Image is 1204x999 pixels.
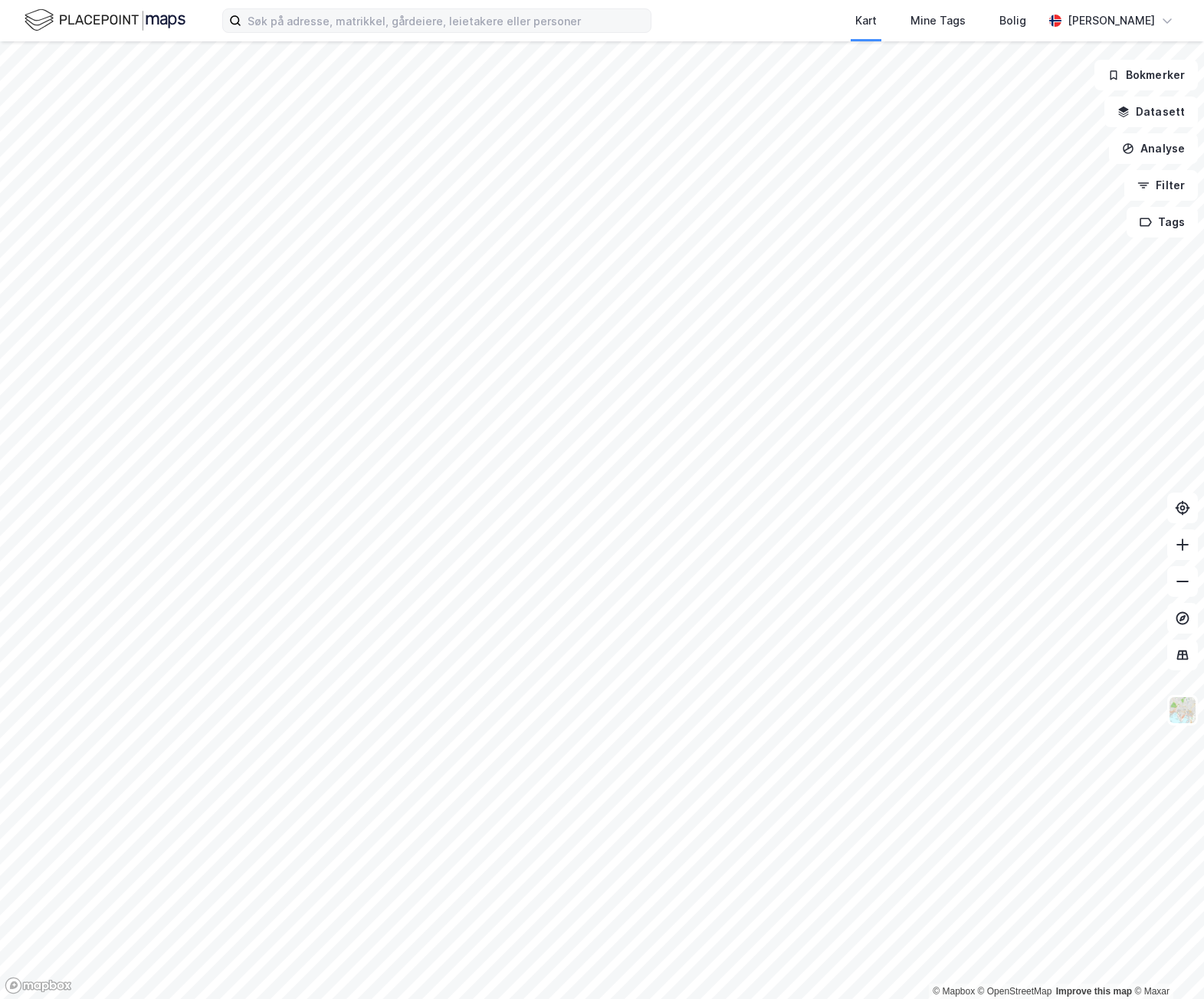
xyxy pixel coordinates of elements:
div: [PERSON_NAME] [1068,11,1155,30]
button: Tags [1127,207,1198,237]
button: Analyse [1109,133,1198,164]
a: Mapbox [933,986,975,997]
button: Bokmerker [1094,60,1198,90]
div: Mine Tags [910,11,966,30]
button: Datasett [1104,97,1198,127]
img: logo.f888ab2527a4732fd821a326f86c7f29.svg [25,7,185,34]
a: Improve this map [1056,986,1132,997]
div: Kart [855,11,877,30]
a: OpenStreetMap [978,986,1052,997]
iframe: Chat Widget [1127,925,1204,999]
img: Z [1168,696,1197,725]
div: Bolig [999,11,1026,30]
a: Mapbox homepage [5,977,72,994]
button: Filter [1124,170,1198,201]
input: Søk på adresse, matrikkel, gårdeiere, leietakere eller personer [241,9,651,32]
div: Kontrollprogram for chat [1127,925,1204,999]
